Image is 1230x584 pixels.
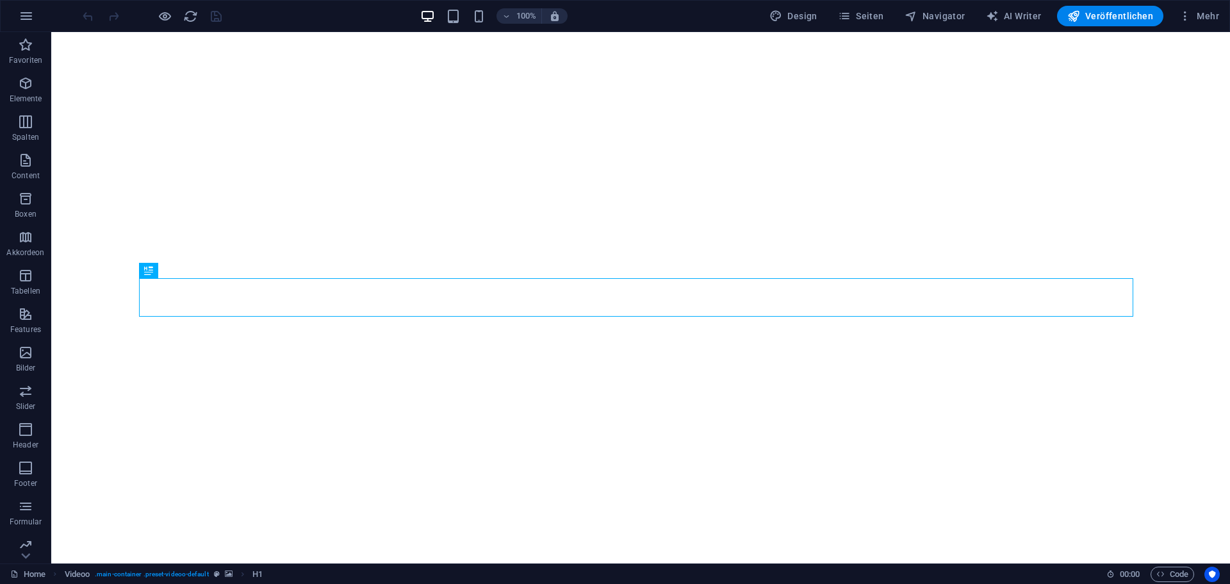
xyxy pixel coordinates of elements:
[65,567,90,582] span: Klick zum Auswählen. Doppelklick zum Bearbeiten
[1057,6,1163,26] button: Veröffentlichen
[1129,569,1131,579] span: :
[16,401,36,412] p: Slider
[1179,10,1219,22] span: Mehr
[10,567,45,582] a: Klick, um Auswahl aufzuheben. Doppelklick öffnet Seitenverwaltung
[6,247,44,258] p: Akkordeon
[1204,567,1220,582] button: Usercentrics
[12,132,39,142] p: Spalten
[252,567,263,582] span: Klick zum Auswählen. Doppelklick zum Bearbeiten
[14,478,37,488] p: Footer
[10,94,42,104] p: Elemente
[15,209,37,219] p: Boxen
[65,567,263,582] nav: breadcrumb
[833,6,889,26] button: Seiten
[157,8,172,24] button: Klicke hier, um den Vorschau-Modus zu verlassen
[496,8,542,24] button: 100%
[214,571,220,578] i: Dieses Element ist ein anpassbares Preset
[549,10,561,22] i: Bei Größenänderung Zoomstufe automatisch an das gewählte Gerät anpassen.
[95,567,209,582] span: . main-container .preset-videoo-default
[10,324,41,335] p: Features
[764,6,823,26] button: Design
[10,517,42,527] p: Formular
[899,6,971,26] button: Navigator
[1067,10,1153,22] span: Veröffentlichen
[986,10,1042,22] span: AI Writer
[981,6,1047,26] button: AI Writer
[1151,567,1194,582] button: Code
[225,571,233,578] i: Element verfügt über einen Hintergrund
[764,6,823,26] div: Design (Strg+Alt+Y)
[9,55,42,65] p: Favoriten
[1106,567,1140,582] h6: Session-Zeit
[1174,6,1224,26] button: Mehr
[838,10,884,22] span: Seiten
[1156,567,1188,582] span: Code
[16,363,36,373] p: Bilder
[13,440,38,450] p: Header
[1120,567,1140,582] span: 00 00
[516,8,536,24] h6: 100%
[769,10,817,22] span: Design
[183,8,198,24] button: reload
[183,9,198,24] i: Seite neu laden
[905,10,965,22] span: Navigator
[12,171,40,181] p: Content
[11,286,40,296] p: Tabellen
